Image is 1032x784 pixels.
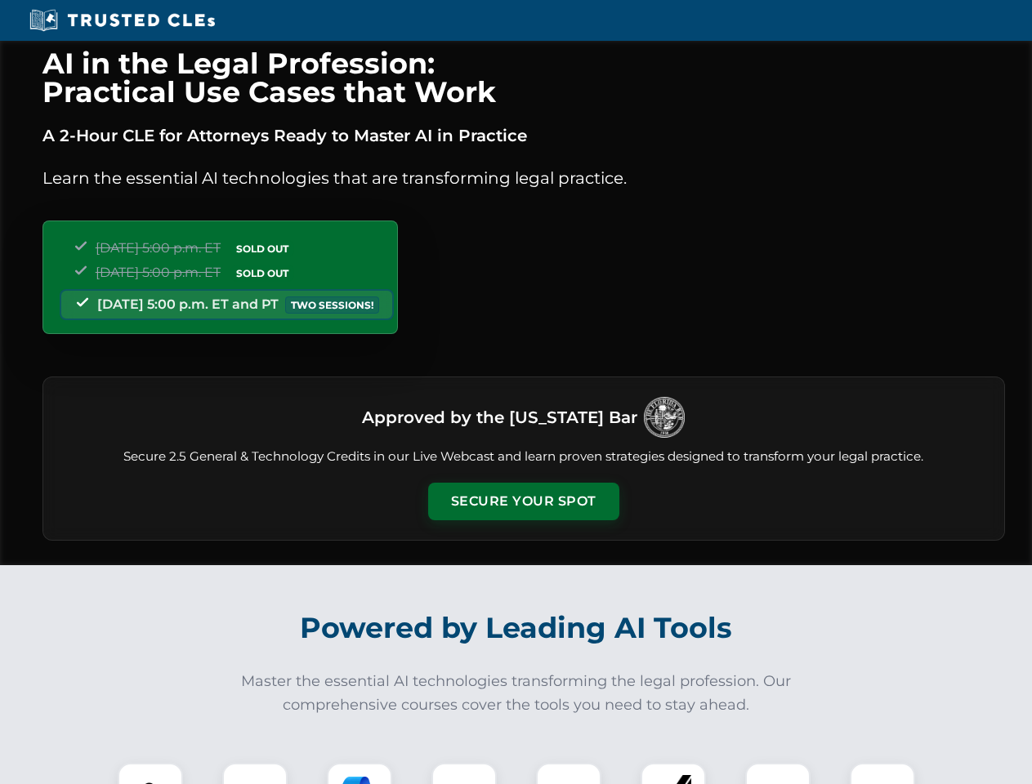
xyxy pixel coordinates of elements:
img: Logo [644,397,685,438]
span: [DATE] 5:00 p.m. ET [96,240,221,256]
p: Secure 2.5 General & Technology Credits in our Live Webcast and learn proven strategies designed ... [63,448,985,466]
span: [DATE] 5:00 p.m. ET [96,265,221,280]
h3: Approved by the [US_STATE] Bar [362,403,637,432]
h1: AI in the Legal Profession: Practical Use Cases that Work [42,49,1005,106]
img: Trusted CLEs [25,8,220,33]
p: Learn the essential AI technologies that are transforming legal practice. [42,165,1005,191]
p: Master the essential AI technologies transforming the legal profession. Our comprehensive courses... [230,670,802,717]
p: A 2-Hour CLE for Attorneys Ready to Master AI in Practice [42,122,1005,149]
span: SOLD OUT [230,265,294,282]
h2: Powered by Leading AI Tools [64,599,969,657]
span: SOLD OUT [230,240,294,257]
button: Secure Your Spot [428,483,619,520]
